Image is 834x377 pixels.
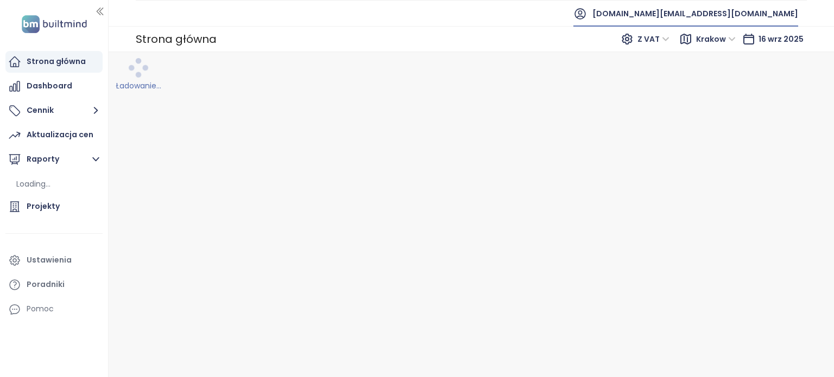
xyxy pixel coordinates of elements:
[136,28,217,50] div: Strona główna
[16,177,50,191] div: Loading...
[27,278,65,291] div: Poradniki
[14,176,100,193] div: Loading...
[5,274,103,296] a: Poradniki
[27,200,60,213] div: Projekty
[5,250,103,271] a: Ustawienia
[5,149,103,170] button: Raporty
[5,298,103,320] div: Pomoc
[5,75,103,97] a: Dashboard
[27,79,72,93] div: Dashboard
[759,34,804,44] span: 16 wrz 2025
[27,55,86,68] div: Strona główna
[18,13,90,35] img: logo
[5,51,103,73] a: Strona główna
[696,31,736,47] span: Krakow
[637,31,669,47] span: Z VAT
[5,124,103,146] a: Aktualizacja cen
[27,253,72,267] div: Ustawienia
[116,80,161,92] div: Ładowanie...
[592,1,798,27] span: [DOMAIN_NAME][EMAIL_ADDRESS][DOMAIN_NAME]
[27,128,93,142] div: Aktualizacja cen
[5,196,103,218] a: Projekty
[5,100,103,122] button: Cennik
[27,302,54,316] div: Pomoc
